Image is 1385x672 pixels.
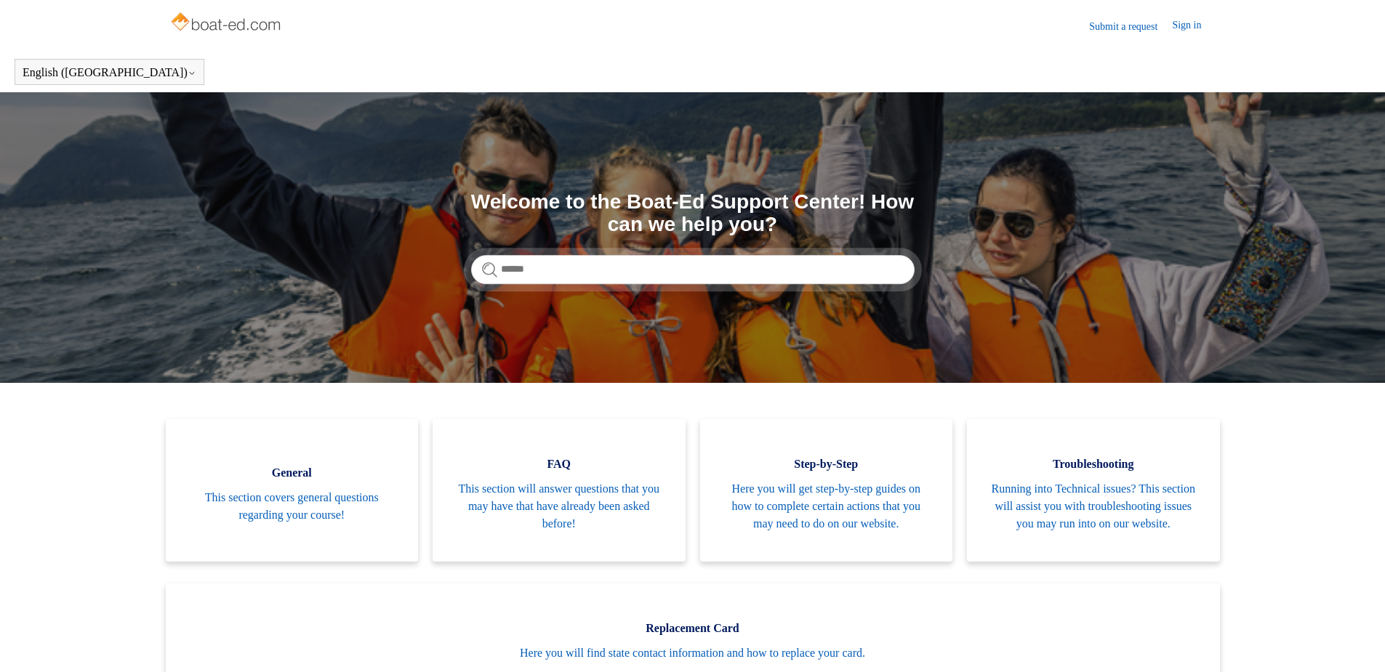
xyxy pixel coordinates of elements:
[169,9,285,38] img: Boat-Ed Help Center home page
[188,489,397,524] span: This section covers general questions regarding your course!
[722,480,931,533] span: Here you will get step-by-step guides on how to complete certain actions that you may need to do ...
[1089,19,1172,34] a: Submit a request
[166,419,419,562] a: General This section covers general questions regarding your course!
[1172,17,1216,35] a: Sign in
[722,456,931,473] span: Step-by-Step
[188,464,397,482] span: General
[23,66,196,79] button: English ([GEOGRAPHIC_DATA])
[471,255,915,284] input: Search
[454,456,664,473] span: FAQ
[989,480,1198,533] span: Running into Technical issues? This section will assist you with troubleshooting issues you may r...
[967,419,1220,562] a: Troubleshooting Running into Technical issues? This section will assist you with troubleshooting ...
[188,620,1198,637] span: Replacement Card
[433,419,686,562] a: FAQ This section will answer questions that you may have that have already been asked before!
[454,480,664,533] span: This section will answer questions that you may have that have already been asked before!
[989,456,1198,473] span: Troubleshooting
[188,644,1198,662] span: Here you will find state contact information and how to replace your card.
[471,191,915,236] h1: Welcome to the Boat-Ed Support Center! How can we help you?
[700,419,953,562] a: Step-by-Step Here you will get step-by-step guides on how to complete certain actions that you ma...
